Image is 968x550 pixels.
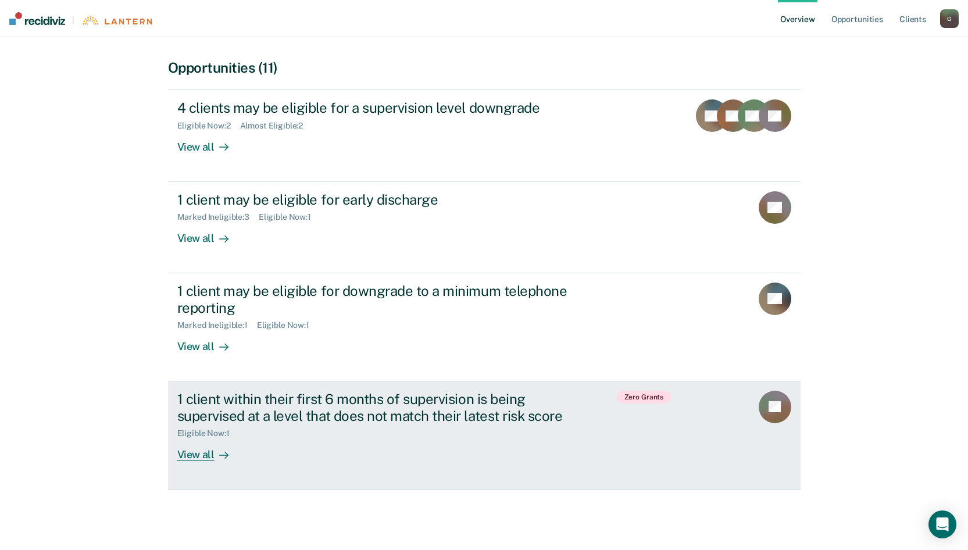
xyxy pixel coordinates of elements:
[177,222,242,245] div: View all
[177,283,585,316] div: 1 client may be eligible for downgrade to a minimum telephone reporting
[177,99,585,116] div: 4 clients may be eligible for a supervision level downgrade
[257,320,319,330] div: Eligible Now : 1
[168,273,801,381] a: 1 client may be eligible for downgrade to a minimum telephone reportingMarked Ineligible:1Eligibl...
[177,330,242,353] div: View all
[168,59,801,76] div: Opportunities (11)
[177,121,240,131] div: Eligible Now : 2
[9,12,152,25] a: |
[168,90,801,181] a: 4 clients may be eligible for a supervision level downgradeEligible Now:2Almost Eligible:2View all
[177,191,585,208] div: 1 client may be eligible for early discharge
[928,510,956,538] div: Open Intercom Messenger
[259,212,320,222] div: Eligible Now : 1
[168,381,801,490] a: 1 client within their first 6 months of supervision is being supervised at a level that does not ...
[81,16,152,25] img: Lantern
[177,438,242,461] div: View all
[240,121,313,131] div: Almost Eligible : 2
[177,212,259,222] div: Marked Ineligible : 3
[177,320,257,330] div: Marked Ineligible : 1
[617,391,671,403] span: Zero Grants
[168,182,801,273] a: 1 client may be eligible for early dischargeMarked Ineligible:3Eligible Now:1View all
[177,131,242,153] div: View all
[9,12,65,25] img: Recidiviz
[940,9,959,28] button: G
[177,428,239,438] div: Eligible Now : 1
[65,15,81,25] span: |
[177,391,585,424] div: 1 client within their first 6 months of supervision is being supervised at a level that does not ...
